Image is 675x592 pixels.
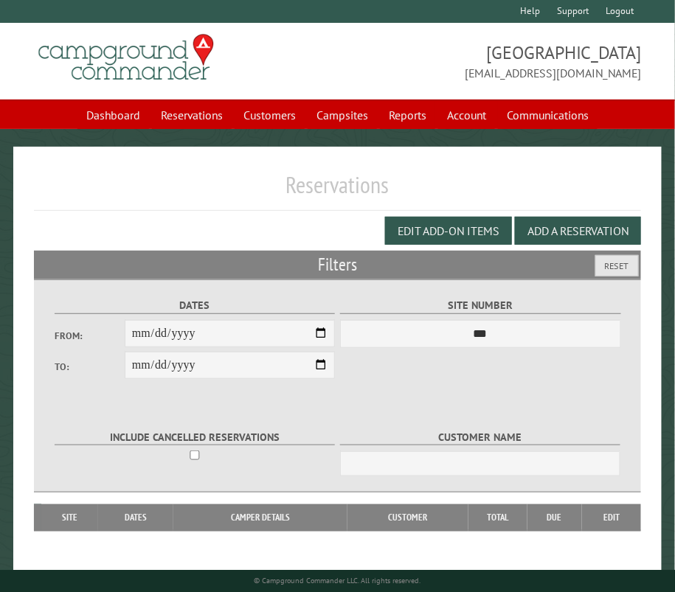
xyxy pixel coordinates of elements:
a: Dashboard [77,101,149,129]
a: Account [438,101,495,129]
th: Customer [347,504,468,531]
button: Edit Add-on Items [385,217,512,245]
span: [GEOGRAPHIC_DATA] [EMAIL_ADDRESS][DOMAIN_NAME] [338,41,642,82]
th: Total [468,504,527,531]
a: Customers [235,101,305,129]
button: Add a Reservation [515,217,641,245]
label: To: [55,360,125,374]
label: Include Cancelled Reservations [55,429,336,446]
a: Communications [498,101,598,129]
th: Edit [582,504,641,531]
a: Reports [380,101,435,129]
th: Camper Details [173,504,347,531]
th: Due [527,504,583,531]
small: © Campground Commander LLC. All rights reserved. [254,576,420,585]
h2: Filters [34,251,642,279]
th: Dates [98,504,173,531]
a: Reservations [152,101,232,129]
label: Dates [55,297,336,314]
button: Reset [595,255,639,276]
h1: Reservations [34,170,642,211]
label: Customer Name [340,429,621,446]
img: Campground Commander [34,29,218,86]
a: Campsites [308,101,377,129]
th: Site [41,504,98,531]
label: Site Number [340,297,621,314]
label: From: [55,329,125,343]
